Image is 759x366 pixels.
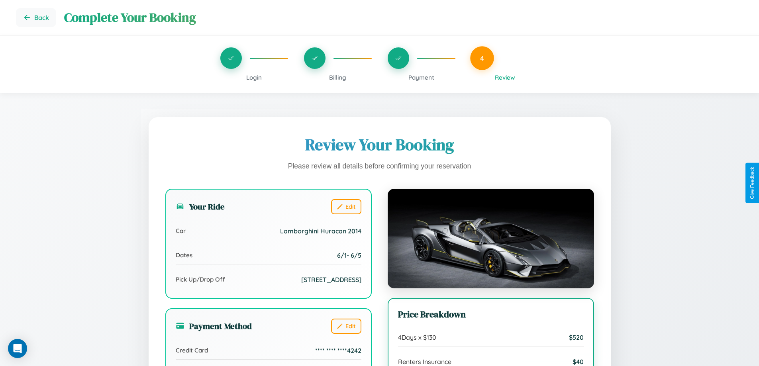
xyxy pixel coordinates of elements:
p: Please review all details before confirming your reservation [165,160,594,173]
h1: Review Your Booking [165,134,594,155]
span: Billing [329,74,346,81]
span: 4 [480,54,484,63]
span: Review [495,74,515,81]
span: Pick Up/Drop Off [176,276,225,283]
button: Edit [331,199,361,214]
span: 6 / 1 - 6 / 5 [337,251,361,259]
h3: Payment Method [176,320,252,332]
span: Car [176,227,186,235]
span: [STREET_ADDRESS] [301,276,361,284]
span: Lamborghini Huracan 2014 [280,227,361,235]
h1: Complete Your Booking [64,9,743,26]
h3: Your Ride [176,201,225,212]
button: Edit [331,319,361,334]
span: Credit Card [176,346,208,354]
span: Dates [176,251,192,259]
span: Login [246,74,262,81]
h3: Price Breakdown [398,308,584,321]
img: Lamborghini Huracan [388,189,594,288]
span: Payment [408,74,434,81]
span: Renters Insurance [398,358,451,366]
span: 4 Days x $ 130 [398,333,436,341]
div: Open Intercom Messenger [8,339,27,358]
span: $ 40 [573,358,584,366]
span: $ 520 [569,333,584,341]
button: Go back [16,8,56,27]
div: Give Feedback [749,167,755,199]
